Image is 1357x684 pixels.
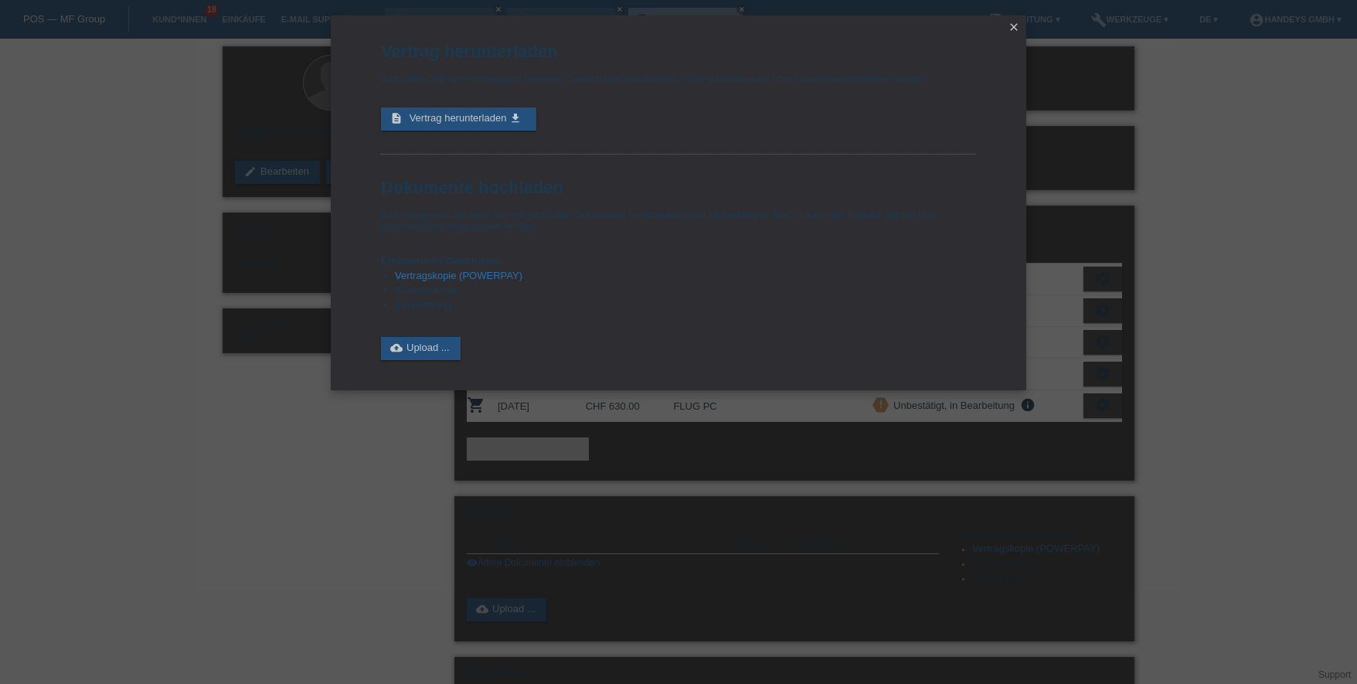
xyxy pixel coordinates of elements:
[410,112,507,124] span: Vertrag herunterladen
[390,112,403,124] i: description
[395,299,976,314] li: Kaufquittung
[390,342,403,354] i: cloud_upload
[381,107,536,131] a: description Vertrag herunterladen get_app
[395,270,522,281] a: Vertragskopie (POWERPAY)
[381,42,976,61] h1: Vertrag herunterladen
[381,178,976,197] h1: Dokumente hochladen
[381,209,976,232] p: Bitte vergessen Sie nicht die erforderlichen Dokumente hochzuladen und zu bestätigen. Nur so kann...
[1004,19,1024,37] a: close
[1008,21,1020,33] i: close
[381,337,461,360] a: cloud_uploadUpload ...
[381,73,976,84] p: Bitte laden Sie den Vertrag jetzt herunter. Danach bitte ausdrucken, unterschreiben und vom Kunde...
[509,112,522,124] i: get_app
[395,284,976,299] li: ID-/Passkopie
[381,255,976,267] h4: Erforderliche Dokumente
